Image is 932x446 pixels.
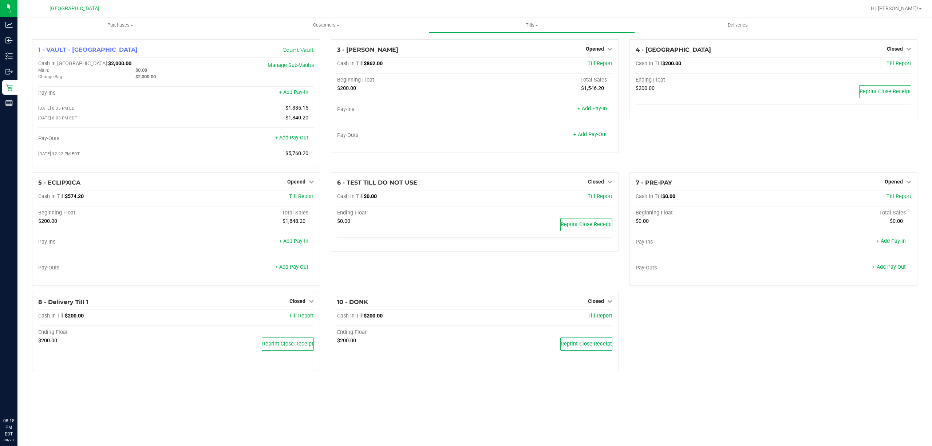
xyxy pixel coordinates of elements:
[364,60,383,67] span: $862.00
[262,338,314,351] button: Reprint Close Receipt
[283,218,305,224] span: $1,848.20
[5,37,13,44] inline-svg: Inbound
[588,298,604,304] span: Closed
[135,67,147,73] span: $0.00
[38,90,176,96] div: Pay-Ins
[337,106,475,113] div: Pay-Ins
[886,193,911,200] a: Till Report
[364,313,383,319] span: $200.00
[337,60,364,67] span: Cash In Till
[581,85,604,91] span: $1,546.20
[262,341,313,347] span: Reprint Close Receipt
[337,179,417,186] span: 6 - TEST TILL DO NOT USE
[176,210,313,216] div: Total Sales
[285,115,308,121] span: $1,840.20
[636,239,773,245] div: Pay-Ins
[662,60,681,67] span: $200.00
[5,68,13,75] inline-svg: Outbound
[38,46,138,53] span: 1 - VAULT - [GEOGRAPHIC_DATA]
[429,17,635,33] a: Tills
[774,210,911,216] div: Total Sales
[38,210,176,216] div: Beginning Float
[50,5,99,12] span: [GEOGRAPHIC_DATA]
[364,193,377,200] span: $0.00
[561,221,612,228] span: Reprint Close Receipt
[17,17,223,33] a: Purchases
[337,299,368,305] span: 10 - DONK
[475,77,612,83] div: Total Sales
[5,99,13,107] inline-svg: Reports
[890,218,903,224] span: $0.00
[636,210,773,216] div: Beginning Float
[859,85,911,98] button: Reprint Close Receipt
[560,338,612,351] button: Reprint Close Receipt
[636,193,662,200] span: Cash In Till
[588,179,604,185] span: Closed
[3,418,14,437] p: 08:18 PM EDT
[285,150,308,157] span: $5,760.20
[38,329,176,336] div: Ending Float
[17,22,223,28] span: Purchases
[337,46,398,53] span: 3 - [PERSON_NAME]
[636,60,662,67] span: Cash In Till
[287,179,305,185] span: Opened
[38,106,77,111] span: [DATE] 8:35 PM EDT
[38,218,57,224] span: $200.00
[289,193,314,200] a: Till Report
[872,264,906,270] a: + Add Pay-Out
[5,52,13,60] inline-svg: Inventory
[588,313,612,319] a: Till Report
[871,5,918,11] span: Hi, [PERSON_NAME]!
[337,210,475,216] div: Ending Float
[337,77,475,83] div: Beginning Float
[108,60,131,67] span: $2,000.00
[65,313,84,319] span: $200.00
[337,218,350,224] span: $0.00
[860,88,911,95] span: Reprint Close Receipt
[588,193,612,200] a: Till Report
[65,193,84,200] span: $574.20
[885,179,903,185] span: Opened
[223,17,429,33] a: Customers
[275,135,308,141] a: + Add Pay-Out
[876,238,906,244] a: + Add Pay-In
[577,106,607,112] a: + Add Pay-In
[289,313,314,319] a: Till Report
[337,132,475,139] div: Pay-Outs
[279,89,308,95] a: + Add Pay-In
[636,179,672,186] span: 7 - PRE-PAY
[588,60,612,67] a: Till Report
[337,338,356,344] span: $200.00
[38,60,108,67] span: Cash In [GEOGRAPHIC_DATA]:
[636,218,649,224] span: $0.00
[38,265,176,271] div: Pay-Outs
[636,265,773,271] div: Pay-Outs
[586,46,604,52] span: Opened
[38,74,63,79] span: Change Bag:
[886,60,911,67] a: Till Report
[7,388,29,410] iframe: Resource center
[38,299,88,305] span: 8 - Delivery Till 1
[38,179,80,186] span: 5 - ECLIPXICA
[38,151,80,156] span: [DATE] 12:42 PM EDT
[275,264,308,270] a: + Add Pay-Out
[3,437,14,443] p: 08/23
[38,68,49,73] span: Main:
[5,21,13,28] inline-svg: Analytics
[289,298,305,304] span: Closed
[283,47,314,53] a: Count Vault
[337,313,364,319] span: Cash In Till
[38,313,65,319] span: Cash In Till
[337,329,475,336] div: Ending Float
[38,239,176,245] div: Pay-Ins
[337,85,356,91] span: $200.00
[560,218,612,231] button: Reprint Close Receipt
[38,193,65,200] span: Cash In Till
[662,193,675,200] span: $0.00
